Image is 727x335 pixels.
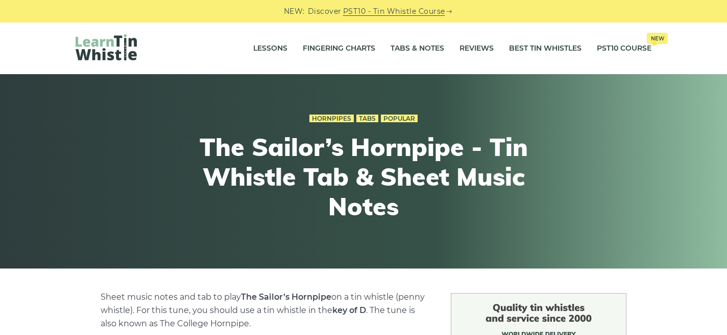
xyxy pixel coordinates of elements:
a: Best Tin Whistles [509,36,581,61]
a: Tabs & Notes [391,36,444,61]
a: Popular [381,115,418,123]
strong: The Sailor’s Hornpipe [241,292,331,302]
img: LearnTinWhistle.com [76,34,137,60]
a: PST10 CourseNew [597,36,651,61]
a: Fingering Charts [303,36,375,61]
strong: key of D [332,305,366,315]
a: Lessons [253,36,287,61]
a: Reviews [459,36,494,61]
h1: The Sailor’s Hornpipe - Tin Whistle Tab & Sheet Music Notes [176,132,551,221]
p: Sheet music notes and tab to play on a tin whistle (penny whistle). For this tune, you should use... [101,291,426,330]
span: New [647,33,668,44]
a: Hornpipes [309,115,354,123]
a: Tabs [356,115,378,123]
